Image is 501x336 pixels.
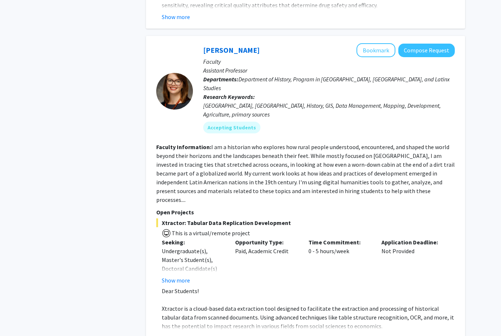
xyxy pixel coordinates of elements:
[235,238,297,247] p: Opportunity Type:
[308,238,371,247] p: Time Commitment:
[203,75,450,92] span: Department of History, Program in [GEOGRAPHIC_DATA], [GEOGRAPHIC_DATA], and Latinx Studies
[156,143,211,151] b: Faculty Information:
[230,238,303,285] div: Paid, Academic Credit
[203,45,260,55] a: [PERSON_NAME]
[162,238,224,247] p: Seeking:
[376,238,449,285] div: Not Provided
[162,287,199,295] span: Dear Students!
[156,143,455,203] fg-read-more: I am a historian who explores how rural people understood, encountered, and shaped the world beyo...
[162,247,224,291] div: Undergraduate(s), Master's Student(s), Doctoral Candidate(s) (PhD, MD, DMD, PharmD, etc.)
[203,122,260,133] mat-chip: Accepting Students
[203,93,255,100] b: Research Keywords:
[356,43,395,57] button: Add Casey Lurtz to Bookmarks
[203,57,455,66] p: Faculty
[6,303,31,331] iframe: Chat
[203,101,455,119] div: [GEOGRAPHIC_DATA], [GEOGRAPHIC_DATA], History, GIS, Data Management, Mapping, Development, Agricu...
[162,12,190,21] button: Show more
[203,66,455,75] p: Assistant Professor
[203,75,238,83] b: Departments:
[171,229,250,237] span: This is a virtual/remote project
[398,44,455,57] button: Compose Request to Casey Lurtz
[303,238,376,285] div: 0 - 5 hours/week
[156,218,455,227] span: Xtractor: Tabular Data Replication Development
[156,208,455,217] p: Open Projects
[162,305,454,330] span: Xtractor is a cloud-based data extraction tool designed to facilitate the extraction and processi...
[381,238,444,247] p: Application Deadline:
[162,276,190,285] button: Show more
